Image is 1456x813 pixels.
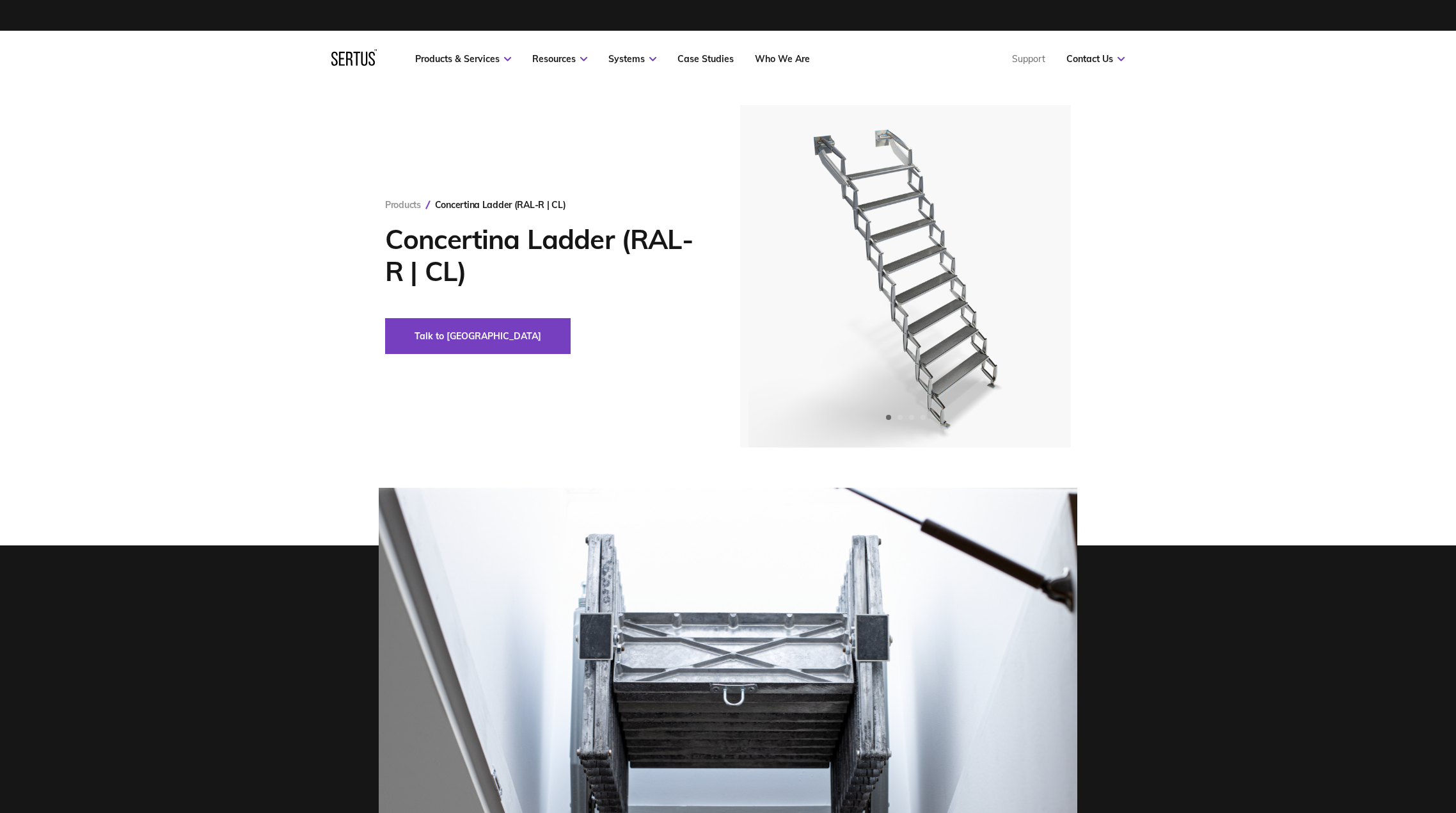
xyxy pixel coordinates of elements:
a: Support [1012,53,1045,65]
a: Case Studies [677,53,734,65]
a: Systems [608,53,656,65]
button: Talk to [GEOGRAPHIC_DATA] [385,318,571,354]
a: Resources [532,53,587,65]
a: Who We Are [755,53,810,65]
a: Products [385,199,421,211]
span: Go to slide 4 [921,415,926,420]
span: Go to slide 2 [898,415,903,420]
h1: Concertina Ladder (RAL-R | CL) [385,223,702,287]
a: Products & Services [415,53,511,65]
a: Contact Us [1066,53,1125,65]
span: Go to slide 3 [909,415,914,420]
